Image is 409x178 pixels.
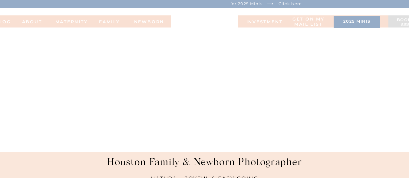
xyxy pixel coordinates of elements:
[97,19,122,24] a: FAMILy
[15,19,49,24] a: ABOUT
[55,19,80,24] a: MATERNITY
[246,19,277,24] a: INVESTMENT
[292,17,326,27] a: Get on my MAIL list
[87,157,322,174] h1: Houston Family & Newborn Photographer
[132,19,167,24] a: NEWBORN
[337,19,377,25] a: 2025 minis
